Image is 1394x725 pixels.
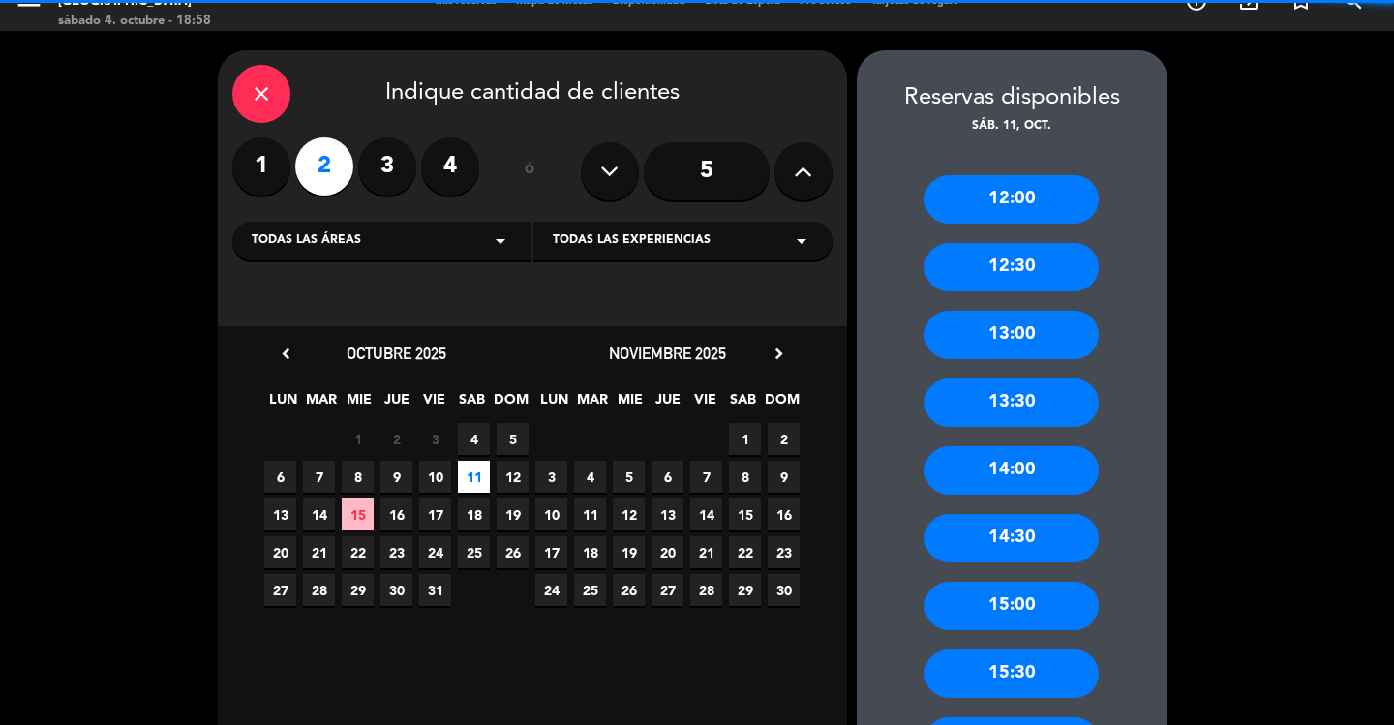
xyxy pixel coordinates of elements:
span: JUE [380,388,412,420]
span: SAB [456,388,488,420]
span: 5 [497,423,529,455]
span: 22 [342,536,374,568]
span: 27 [652,574,683,606]
div: Indique cantidad de clientes [232,65,833,123]
div: 14:30 [924,514,1099,562]
div: 13:30 [924,378,1099,427]
span: 26 [613,574,645,606]
span: 14 [303,498,335,530]
span: SAB [727,388,759,420]
span: 30 [380,574,412,606]
span: 7 [690,461,722,493]
label: 4 [421,137,479,196]
span: 8 [342,461,374,493]
span: LUN [538,388,570,420]
span: DOM [765,388,797,420]
span: 25 [458,536,490,568]
span: 14 [690,498,722,530]
span: MAR [576,388,608,420]
span: 28 [690,574,722,606]
span: LUN [267,388,299,420]
span: 13 [652,498,683,530]
span: 22 [729,536,761,568]
span: 25 [574,574,606,606]
div: sábado 4. octubre - 18:58 [58,12,334,31]
label: 2 [295,137,353,196]
span: 7 [303,461,335,493]
span: VIE [418,388,450,420]
span: 3 [535,461,567,493]
span: 13 [264,498,296,530]
span: 18 [574,536,606,568]
span: JUE [652,388,683,420]
span: 21 [690,536,722,568]
label: 1 [232,137,290,196]
label: 3 [358,137,416,196]
i: chevron_left [276,344,296,364]
div: 13:00 [924,311,1099,359]
span: 4 [458,423,490,455]
div: 15:30 [924,649,1099,698]
span: 5 [613,461,645,493]
div: ó [499,137,561,205]
span: 21 [303,536,335,568]
span: MIE [614,388,646,420]
span: 1 [342,423,374,455]
span: 23 [380,536,412,568]
span: noviembre 2025 [609,344,726,363]
span: 6 [652,461,683,493]
span: 15 [729,498,761,530]
span: 29 [342,574,374,606]
span: 1 [729,423,761,455]
span: 27 [264,574,296,606]
span: 3 [419,423,451,455]
span: 16 [768,498,800,530]
div: 12:00 [924,175,1099,224]
div: sáb. 11, oct. [857,117,1167,136]
span: 23 [768,536,800,568]
span: 8 [729,461,761,493]
span: 16 [380,498,412,530]
span: 19 [497,498,529,530]
span: 9 [380,461,412,493]
span: 31 [419,574,451,606]
span: 9 [768,461,800,493]
span: MIE [343,388,375,420]
span: Todas las áreas [252,231,361,251]
span: 20 [652,536,683,568]
span: 2 [768,423,800,455]
span: Todas las experiencias [553,231,711,251]
span: 17 [419,498,451,530]
i: arrow_drop_down [489,229,512,253]
div: 12:30 [924,243,1099,291]
span: 24 [535,574,567,606]
span: 4 [574,461,606,493]
span: 2 [380,423,412,455]
span: 12 [613,498,645,530]
span: 26 [497,536,529,568]
i: arrow_drop_down [790,229,813,253]
span: 18 [458,498,490,530]
span: 6 [264,461,296,493]
span: 20 [264,536,296,568]
div: Reservas disponibles [857,79,1167,117]
span: 15 [342,498,374,530]
span: octubre 2025 [347,344,446,363]
span: 12 [497,461,529,493]
i: chevron_right [769,344,789,364]
span: MAR [305,388,337,420]
span: VIE [689,388,721,420]
span: 11 [458,461,490,493]
span: 10 [419,461,451,493]
span: DOM [494,388,526,420]
span: 24 [419,536,451,568]
span: 29 [729,574,761,606]
span: 30 [768,574,800,606]
span: 10 [535,498,567,530]
div: 14:00 [924,446,1099,495]
i: close [250,82,273,106]
span: 11 [574,498,606,530]
div: 15:00 [924,582,1099,630]
span: 28 [303,574,335,606]
span: 17 [535,536,567,568]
